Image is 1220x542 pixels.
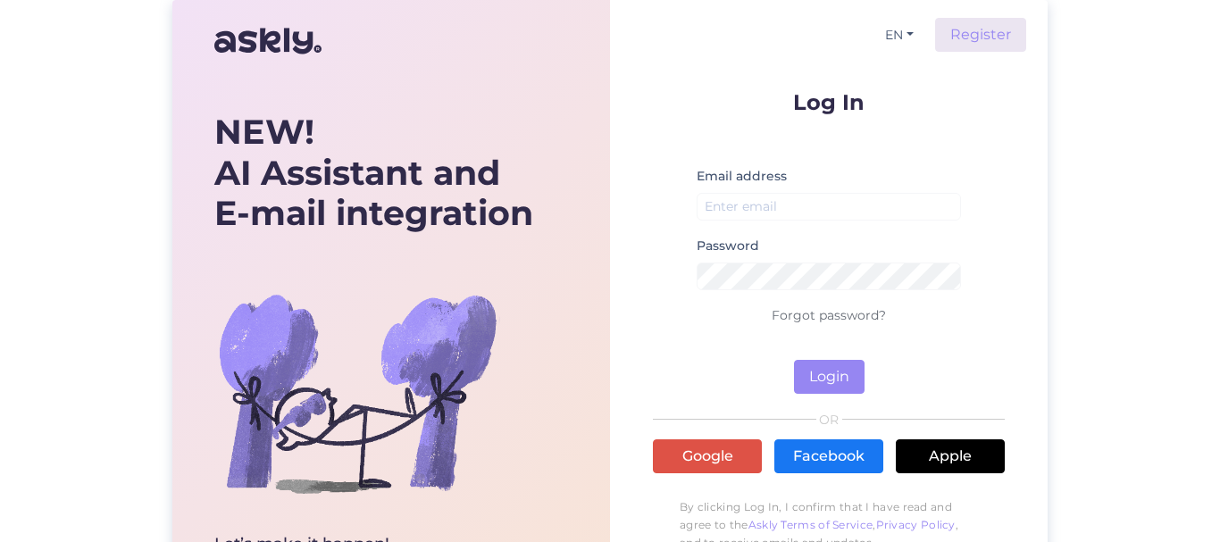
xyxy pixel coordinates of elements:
label: Password [697,237,759,255]
a: Privacy Policy [876,518,956,531]
img: bg-askly [214,250,500,536]
b: NEW! [214,111,314,153]
span: OR [816,413,842,426]
a: Forgot password? [772,307,886,323]
p: Log In [653,91,1005,113]
label: Email address [697,167,787,186]
button: EN [878,22,921,48]
a: Google [653,439,762,473]
div: AI Assistant and E-mail integration [214,112,533,234]
img: Askly [214,20,322,63]
a: Askly Terms of Service [748,518,873,531]
button: Login [794,360,865,394]
input: Enter email [697,193,961,221]
a: Register [935,18,1026,52]
a: Apple [896,439,1005,473]
a: Facebook [774,439,883,473]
